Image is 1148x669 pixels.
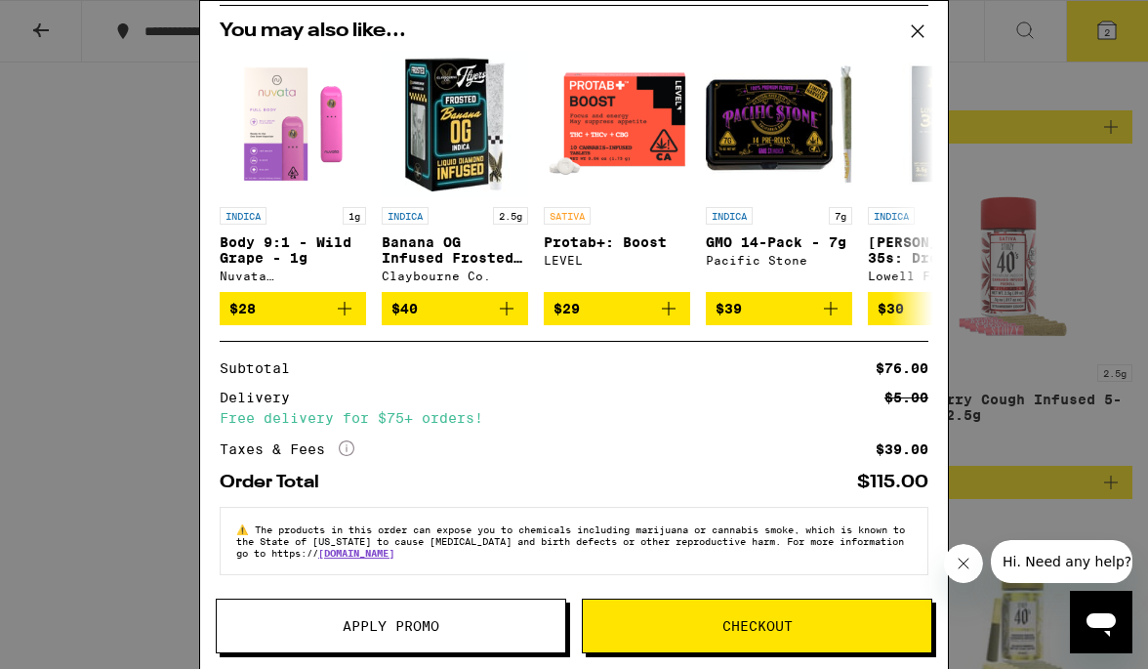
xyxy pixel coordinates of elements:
[868,292,1014,325] button: Add to bag
[706,254,852,267] div: Pacific Stone
[220,474,333,491] div: Order Total
[220,270,366,282] div: Nuvata ([GEOGRAPHIC_DATA])
[582,599,932,653] button: Checkout
[220,440,354,458] div: Taxes & Fees
[391,301,418,316] span: $40
[382,234,528,266] p: Banana OG Infused Frosted Flyers 5-Pack - 2.5g
[544,207,591,225] p: SATIVA
[706,234,852,250] p: GMO 14-Pack - 7g
[382,51,528,292] a: Open page for Banana OG Infused Frosted Flyers 5-Pack - 2.5g from Claybourne Co.
[382,270,528,282] div: Claybourne Co.
[220,51,366,197] img: Nuvata (CA) - Body 9:1 - Wild Grape - 1g
[220,292,366,325] button: Add to bag
[229,301,256,316] span: $28
[220,411,928,425] div: Free delivery for $75+ orders!
[876,361,928,375] div: $76.00
[544,254,690,267] div: LEVEL
[868,51,1014,292] a: Open page for Lowell 35s: Dreamweaver 10 Pack - 3.5g from Lowell Farms
[553,301,580,316] span: $29
[876,442,928,456] div: $39.00
[220,51,366,292] a: Open page for Body 9:1 - Wild Grape - 1g from Nuvata (CA)
[706,51,852,292] a: Open page for GMO 14-Pack - 7g from Pacific Stone
[220,234,366,266] p: Body 9:1 - Wild Grape - 1g
[884,391,928,404] div: $5.00
[868,270,1014,282] div: Lowell Farms
[868,234,1014,266] p: [PERSON_NAME] 35s: Dreamweaver 10 Pack - 3.5g
[1070,591,1132,653] iframe: Button to launch messaging window
[544,51,690,197] img: LEVEL - Protab+: Boost
[220,21,928,41] h2: You may also like...
[216,599,566,653] button: Apply Promo
[706,207,753,225] p: INDICA
[868,207,915,225] p: INDICA
[991,540,1132,583] iframe: Message from company
[722,619,793,633] span: Checkout
[236,523,905,559] span: The products in this order can expose you to chemicals including marijuana or cannabis smoke, whi...
[220,207,266,225] p: INDICA
[716,301,742,316] span: $39
[878,301,904,316] span: $30
[382,207,429,225] p: INDICA
[544,51,690,292] a: Open page for Protab+: Boost from LEVEL
[493,207,528,225] p: 2.5g
[343,207,366,225] p: 1g
[944,544,983,583] iframe: Close message
[343,619,439,633] span: Apply Promo
[857,474,928,491] div: $115.00
[706,51,852,197] img: Pacific Stone - GMO 14-Pack - 7g
[829,207,852,225] p: 7g
[706,292,852,325] button: Add to bag
[868,51,1014,197] img: Lowell Farms - Lowell 35s: Dreamweaver 10 Pack - 3.5g
[544,292,690,325] button: Add to bag
[220,361,304,375] div: Subtotal
[318,547,394,559] a: [DOMAIN_NAME]
[236,523,255,535] span: ⚠️
[220,391,304,404] div: Delivery
[382,292,528,325] button: Add to bag
[544,234,690,250] p: Protab+: Boost
[382,51,528,197] img: Claybourne Co. - Banana OG Infused Frosted Flyers 5-Pack - 2.5g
